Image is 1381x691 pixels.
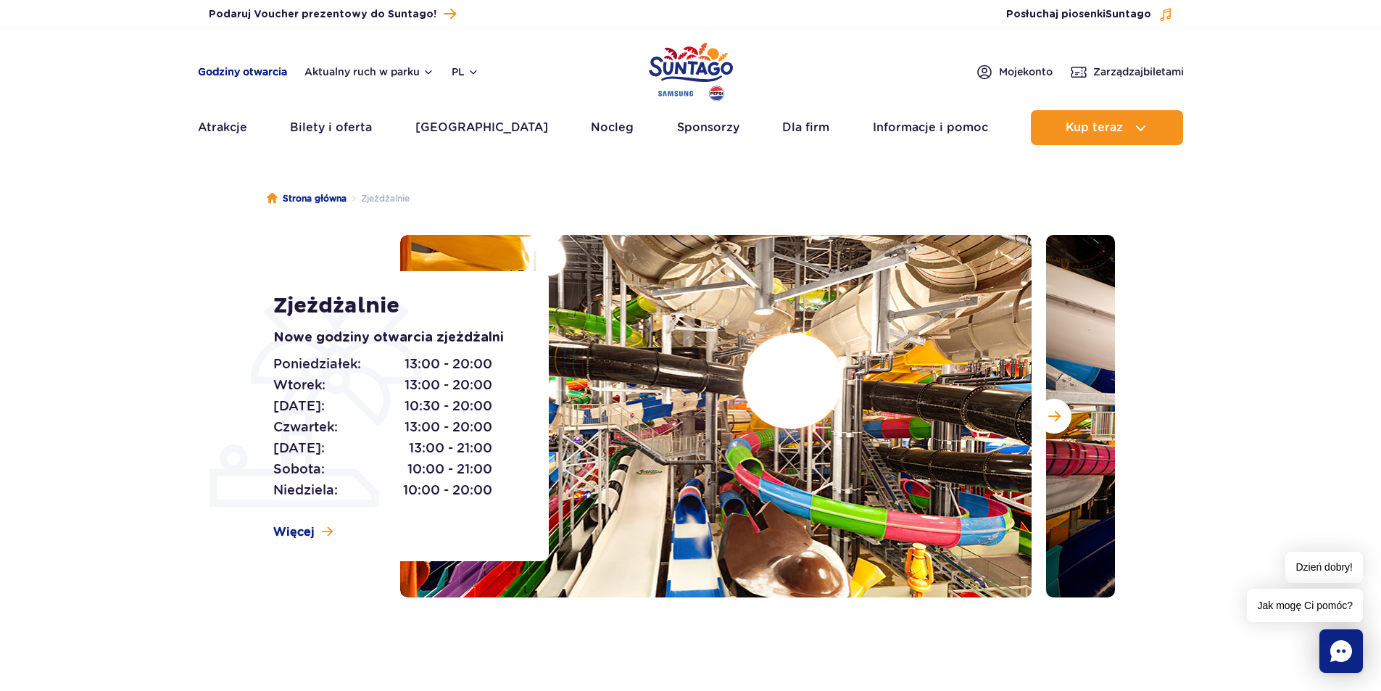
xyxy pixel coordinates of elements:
button: pl [452,65,479,79]
span: [DATE]: [273,438,325,458]
span: Posłuchaj piosenki [1006,7,1151,22]
li: Zjeżdżalnie [347,191,410,206]
a: Informacje i pomoc [873,110,988,145]
span: Sobota: [273,459,325,479]
span: Jak mogę Ci pomóc? [1247,589,1363,622]
span: Kup teraz [1066,121,1123,134]
a: Atrakcje [198,110,247,145]
button: Kup teraz [1031,110,1183,145]
span: Wtorek: [273,375,325,395]
span: 13:00 - 21:00 [409,438,492,458]
a: [GEOGRAPHIC_DATA] [415,110,548,145]
span: Poniedziałek: [273,354,361,374]
span: Zarządzaj biletami [1093,65,1184,79]
a: Sponsorzy [677,110,739,145]
span: 13:00 - 20:00 [405,417,492,437]
p: Nowe godziny otwarcia zjeżdżalni [273,328,516,348]
a: Dla firm [782,110,829,145]
a: Nocleg [591,110,634,145]
span: 10:00 - 21:00 [407,459,492,479]
a: Zarządzajbiletami [1070,63,1184,80]
a: Park of Poland [649,36,733,103]
button: Następny slajd [1037,399,1071,434]
span: 10:00 - 20:00 [403,480,492,500]
span: [DATE]: [273,396,325,416]
a: Godziny otwarcia [198,65,287,79]
span: 13:00 - 20:00 [405,354,492,374]
span: Moje konto [999,65,1053,79]
span: Dzień dobry! [1285,552,1363,583]
div: Chat [1319,629,1363,673]
span: Suntago [1106,9,1151,20]
span: Niedziela: [273,480,338,500]
span: Więcej [273,524,315,540]
button: Aktualny ruch w parku [304,66,434,78]
a: Podaruj Voucher prezentowy do Suntago! [209,4,456,24]
span: Czwartek: [273,417,338,437]
span: Podaruj Voucher prezentowy do Suntago! [209,7,436,22]
a: Więcej [273,524,333,540]
a: Strona główna [267,191,347,206]
a: Mojekonto [976,63,1053,80]
span: 13:00 - 20:00 [405,375,492,395]
span: 10:30 - 20:00 [405,396,492,416]
h1: Zjeżdżalnie [273,293,516,319]
a: Bilety i oferta [290,110,372,145]
button: Posłuchaj piosenkiSuntago [1006,7,1173,22]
